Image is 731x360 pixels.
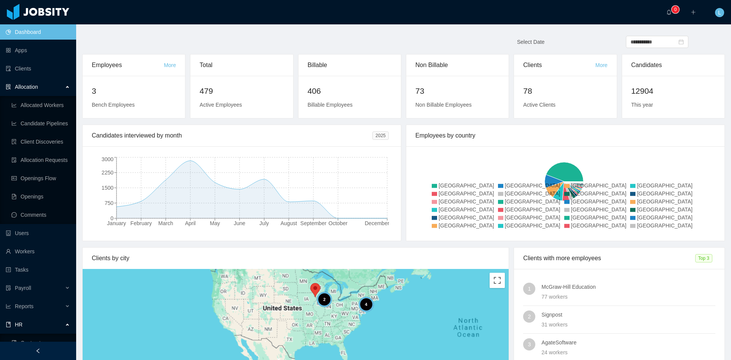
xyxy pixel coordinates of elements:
tspan: 750 [105,200,114,206]
tspan: October [329,220,348,226]
a: icon: robotUsers [6,226,70,241]
h2: 73 [415,85,500,97]
a: icon: line-chartAllocated Workers [11,98,70,113]
tspan: June [234,220,246,226]
div: 77 workers [541,293,715,301]
span: Active Employees [200,102,242,108]
a: icon: bookContracts [11,335,70,350]
i: icon: bell [666,10,672,15]
tspan: July [259,220,269,226]
a: More [164,62,176,68]
span: Bench Employees [92,102,135,108]
div: Candidates [631,54,715,76]
tspan: May [210,220,220,226]
span: [GEOGRAPHIC_DATA] [637,190,693,197]
tspan: August [281,220,297,226]
span: This year [631,102,653,108]
span: [GEOGRAPHIC_DATA] [637,198,693,205]
span: 2 [528,310,531,323]
div: Candidates interviewed by month [92,125,372,146]
span: Top 3 [695,254,712,262]
h4: Signpost [541,310,715,319]
span: Active Clients [523,102,555,108]
span: Allocation [15,84,38,90]
span: Non Billable Employees [415,102,472,108]
h4: AgateSoftware [541,338,715,347]
span: Reports [15,303,34,309]
span: L [718,8,721,17]
h2: 12904 [631,85,715,97]
i: icon: book [6,322,11,327]
span: [GEOGRAPHIC_DATA] [439,198,494,205]
div: Employees [92,54,164,76]
button: Toggle fullscreen view [490,273,505,288]
div: Clients with more employees [523,248,695,269]
i: icon: file-protect [6,285,11,291]
tspan: 3000 [102,156,113,162]
a: icon: file-doneAllocation Requests [11,152,70,168]
span: 3 [528,338,531,350]
h2: 406 [308,85,392,97]
tspan: January [107,220,126,226]
span: [GEOGRAPHIC_DATA] [637,214,693,221]
span: Select Date [517,39,544,45]
span: [GEOGRAPHIC_DATA] [571,222,627,229]
a: icon: userWorkers [6,244,70,259]
span: [GEOGRAPHIC_DATA] [505,214,560,221]
span: 1 [528,283,531,295]
span: [GEOGRAPHIC_DATA] [439,182,494,189]
tspan: March [158,220,173,226]
h2: 3 [92,85,176,97]
a: icon: line-chartCandidate Pipelines [11,116,70,131]
span: [GEOGRAPHIC_DATA] [571,190,627,197]
div: 31 workers [541,320,715,329]
tspan: 1500 [102,185,113,191]
a: More [595,62,608,68]
div: Clients by city [92,248,500,269]
span: [GEOGRAPHIC_DATA] [505,182,560,189]
span: Payroll [15,285,31,291]
a: icon: pie-chartDashboard [6,24,70,40]
tspan: February [131,220,152,226]
span: [GEOGRAPHIC_DATA] [571,206,627,213]
span: [GEOGRAPHIC_DATA] [637,182,693,189]
span: [GEOGRAPHIC_DATA] [505,222,560,229]
div: 4 [358,297,373,312]
div: 2 [317,292,332,307]
span: [GEOGRAPHIC_DATA] [505,206,560,213]
span: [GEOGRAPHIC_DATA] [571,198,627,205]
span: [GEOGRAPHIC_DATA] [571,182,627,189]
h2: 78 [523,85,607,97]
h4: McGraw-Hill Education [541,283,715,291]
span: [GEOGRAPHIC_DATA] [439,222,494,229]
i: icon: solution [6,84,11,90]
span: HR [15,322,22,328]
div: Clients [523,54,595,76]
tspan: September [300,220,327,226]
a: icon: auditClients [6,61,70,76]
tspan: December [365,220,389,226]
a: icon: idcardOpenings Flow [11,171,70,186]
a: icon: file-searchClient Discoveries [11,134,70,149]
span: 2025 [372,131,389,140]
span: [GEOGRAPHIC_DATA] [571,214,627,221]
tspan: 2250 [102,170,113,176]
tspan: April [185,220,196,226]
span: [GEOGRAPHIC_DATA] [439,214,494,221]
a: icon: appstoreApps [6,43,70,58]
span: [GEOGRAPHIC_DATA] [439,190,494,197]
i: icon: plus [691,10,696,15]
span: [GEOGRAPHIC_DATA] [637,206,693,213]
a: icon: messageComments [11,207,70,222]
i: icon: line-chart [6,304,11,309]
span: Billable Employees [308,102,353,108]
div: Non Billable [415,54,500,76]
span: [GEOGRAPHIC_DATA] [505,198,560,205]
i: icon: calendar [678,39,684,45]
div: Total [200,54,284,76]
span: [GEOGRAPHIC_DATA] [505,190,560,197]
a: icon: file-textOpenings [11,189,70,204]
div: Employees by country [415,125,715,146]
tspan: 0 [110,215,113,221]
span: [GEOGRAPHIC_DATA] [439,206,494,213]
